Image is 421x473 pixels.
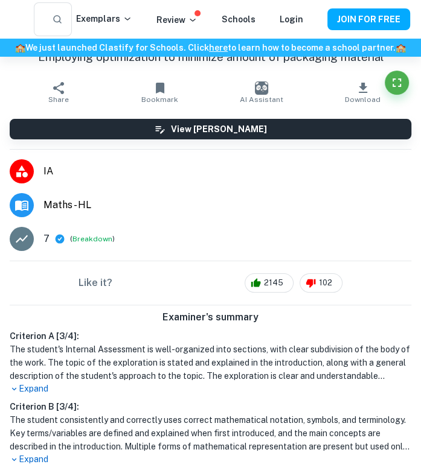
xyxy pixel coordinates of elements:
[15,43,25,52] span: 🏫
[312,75,414,109] button: Download
[43,232,50,246] p: 7
[10,119,411,139] button: View [PERSON_NAME]
[257,277,290,289] span: 2145
[10,413,411,453] h1: The student consistently and correctly uses correct mathematical notation, symbols, and terminolo...
[345,95,381,104] span: Download
[10,48,411,66] h1: Employing optimization to minimize amount of packaging material
[70,233,115,244] span: ( )
[72,233,112,244] button: Breakdown
[109,75,211,109] button: Bookmark
[156,13,198,27] p: Review
[211,75,312,109] button: AI Assistant
[385,71,409,95] button: Fullscreen
[240,95,283,104] span: AI Assistant
[327,8,410,30] button: JOIN FOR FREE
[79,276,112,290] h6: Like it?
[76,12,132,25] p: Exemplars
[2,41,419,54] h6: We just launched Clastify for Schools. Click to learn how to become a school partner.
[43,164,411,179] span: IA
[10,329,411,343] h6: Criterion A [ 3 / 4 ]:
[280,14,303,24] a: Login
[48,95,69,104] span: Share
[34,2,42,36] input: Search for any exemplars...
[5,310,416,325] h6: Examiner's summary
[245,273,294,293] div: 2145
[222,14,255,24] a: Schools
[10,383,411,395] p: Expand
[8,75,109,109] button: Share
[255,81,268,95] img: AI Assistant
[10,453,411,466] p: Expand
[10,343,411,383] h1: The student's Internal Assessment is well-organized into sections, with clear subdivision of the ...
[396,43,406,52] span: 🏫
[141,95,178,104] span: Bookmark
[209,43,228,52] a: here
[10,400,411,413] h6: Criterion B [ 3 / 4 ]:
[171,122,267,136] h6: View [PERSON_NAME]
[300,273,342,293] div: 102
[43,198,411,212] span: Maths - HL
[312,277,339,289] span: 102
